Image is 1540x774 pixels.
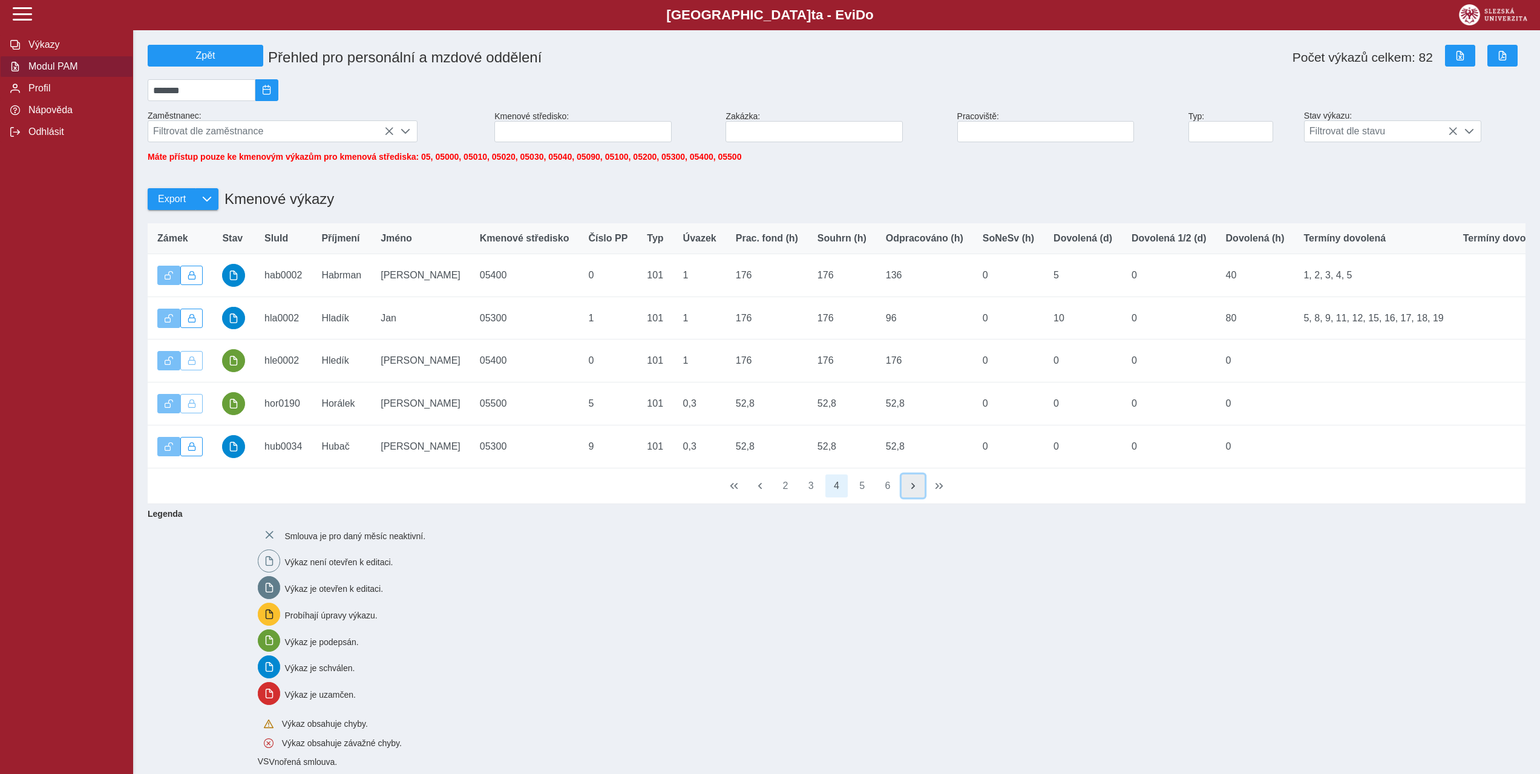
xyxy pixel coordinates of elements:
td: 176 [726,339,808,382]
td: 1 [578,297,637,339]
span: Modul PAM [25,61,123,72]
div: Zakázka: [721,107,952,147]
td: 176 [808,254,876,297]
td: 101 [637,425,673,468]
td: [PERSON_NAME] [371,339,470,382]
button: schváleno [222,435,245,458]
td: 80 [1216,297,1294,339]
span: Vnořená smlouva. [269,758,337,767]
td: hab0002 [255,254,312,297]
td: 0 [1044,425,1122,468]
span: D [856,7,865,22]
td: 101 [637,339,673,382]
span: o [865,7,874,22]
td: 1, 2, 3, 4, 5 [1294,254,1453,297]
span: Výkaz je otevřen k editaci. [284,584,383,594]
span: Výkaz není otevřen k editaci. [284,557,393,567]
td: 10 [1044,297,1122,339]
span: Jméno [381,233,412,244]
span: Nápověda [25,105,123,116]
button: Uzamknout [180,309,203,328]
span: Výkaz obsahuje závažné chyby. [282,738,402,748]
span: Stav [222,233,243,244]
td: Hladík [312,297,371,339]
button: Uzamknout [180,266,203,285]
td: 5 [1044,254,1122,297]
td: 0 [973,254,1044,297]
td: 176 [808,339,876,382]
span: Dovolená 1/2 (d) [1132,233,1207,244]
td: 0 [1122,339,1216,382]
button: Zpět [148,45,263,67]
td: [PERSON_NAME] [371,425,470,468]
td: 101 [637,254,673,297]
button: Uzamknout lze pouze výkaz, který je podepsán a schválen. [180,351,203,370]
span: Výkaz je podepsán. [284,637,358,646]
td: 101 [637,382,673,425]
td: 0 [973,425,1044,468]
td: hla0002 [255,297,312,339]
div: Kmenové středisko: [490,107,721,147]
td: 0 [1044,382,1122,425]
span: Výkaz obsahuje chyby. [282,719,368,729]
button: 4 [825,474,848,497]
button: Uzamknout [180,437,203,456]
td: 0 [578,254,637,297]
button: 5 [851,474,874,497]
div: Typ: [1184,107,1299,147]
span: Počet výkazů celkem: 82 [1293,50,1433,65]
span: Zpět [153,50,258,61]
button: Export do Excelu [1445,45,1475,67]
td: 0 [973,339,1044,382]
span: Příjmení [321,233,359,244]
button: 3 [799,474,822,497]
td: 1 [673,297,726,339]
td: 0 [1122,425,1216,468]
span: Dovolená (d) [1053,233,1112,244]
span: SoNeSv (h) [983,233,1034,244]
span: Výkazy [25,39,123,50]
td: Horálek [312,382,371,425]
td: 52,8 [876,382,973,425]
button: Výkaz je odemčen. [157,309,180,328]
td: 0 [1122,297,1216,339]
button: 2025/09 [255,79,278,101]
img: logo_web_su.png [1459,4,1527,25]
span: Kmenové středisko [480,233,569,244]
span: Číslo PP [588,233,627,244]
span: Typ [647,233,663,244]
td: 176 [726,254,808,297]
td: 9 [578,425,637,468]
button: Výkaz je odemčen. [157,351,180,370]
td: 05400 [470,339,579,382]
span: Výkaz je uzamčen. [284,690,356,700]
span: Profil [25,83,123,94]
span: Export [158,194,186,205]
td: 0,3 [673,382,726,425]
td: 136 [876,254,973,297]
span: Odpracováno (h) [886,233,963,244]
span: t [811,7,815,22]
td: 0 [1216,339,1294,382]
button: Export [148,188,195,210]
span: Dovolená (h) [1226,233,1285,244]
button: Export do PDF [1487,45,1518,67]
td: 0 [578,339,637,382]
span: Zámek [157,233,188,244]
span: Termíny dovolená [1303,233,1386,244]
td: 05400 [470,254,579,297]
td: 05300 [470,425,579,468]
span: Smlouva je pro daný měsíc neaktivní. [284,531,425,540]
b: Legenda [143,504,1521,523]
button: podepsáno [222,392,245,415]
span: Smlouva vnořená do kmene [258,756,269,766]
td: 40 [1216,254,1294,297]
div: Zaměstnanec: [143,106,490,147]
td: 0 [973,297,1044,339]
td: 0 [973,382,1044,425]
span: Filtrovat dle zaměstnance [148,121,394,142]
button: schváleno [222,307,245,330]
td: 52,8 [808,425,876,468]
td: [PERSON_NAME] [371,254,470,297]
td: 5, 8, 9, 11, 12, 15, 16, 17, 18, 19 [1294,297,1453,339]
